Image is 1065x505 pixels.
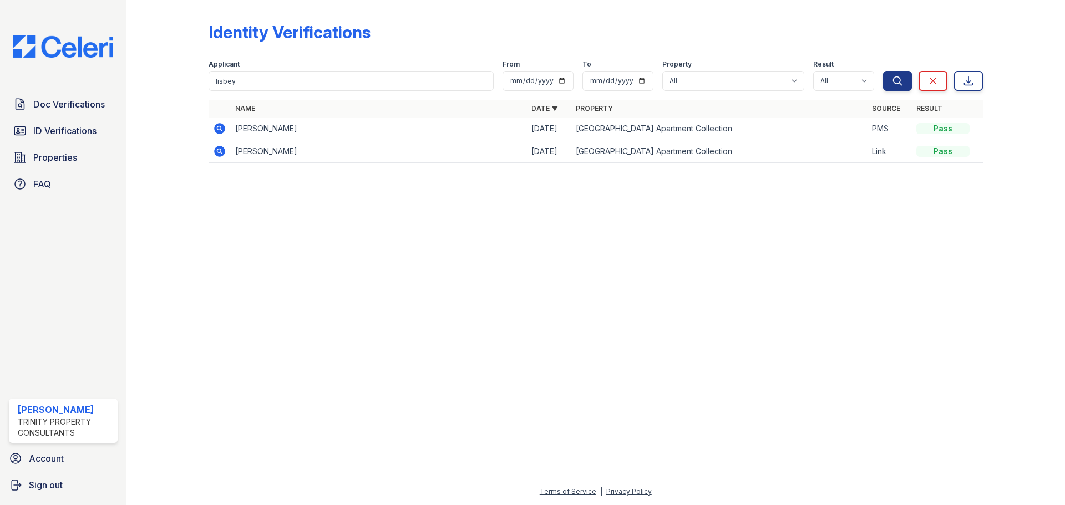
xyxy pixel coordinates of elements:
[18,403,113,416] div: [PERSON_NAME]
[540,487,596,496] a: Terms of Service
[606,487,652,496] a: Privacy Policy
[571,140,868,163] td: [GEOGRAPHIC_DATA] Apartment Collection
[33,151,77,164] span: Properties
[571,118,868,140] td: [GEOGRAPHIC_DATA] Apartment Collection
[33,98,105,111] span: Doc Verifications
[235,104,255,113] a: Name
[576,104,613,113] a: Property
[868,118,912,140] td: PMS
[209,71,494,91] input: Search by name or phone number
[231,118,527,140] td: [PERSON_NAME]
[582,60,591,69] label: To
[527,140,571,163] td: [DATE]
[4,447,122,470] a: Account
[209,60,240,69] label: Applicant
[916,104,942,113] a: Result
[868,140,912,163] td: Link
[9,93,118,115] a: Doc Verifications
[813,60,834,69] label: Result
[503,60,520,69] label: From
[600,487,602,496] div: |
[9,173,118,195] a: FAQ
[33,177,51,191] span: FAQ
[4,474,122,496] a: Sign out
[872,104,900,113] a: Source
[662,60,692,69] label: Property
[916,123,970,134] div: Pass
[527,118,571,140] td: [DATE]
[531,104,558,113] a: Date ▼
[9,120,118,142] a: ID Verifications
[29,478,63,492] span: Sign out
[916,146,970,157] div: Pass
[4,35,122,58] img: CE_Logo_Blue-a8612792a0a2168367f1c8372b55b34899dd931a85d93a1a3d3e32e68fde9ad4.png
[18,416,113,438] div: Trinity Property Consultants
[231,140,527,163] td: [PERSON_NAME]
[209,22,371,42] div: Identity Verifications
[33,124,97,137] span: ID Verifications
[29,452,64,465] span: Account
[9,146,118,169] a: Properties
